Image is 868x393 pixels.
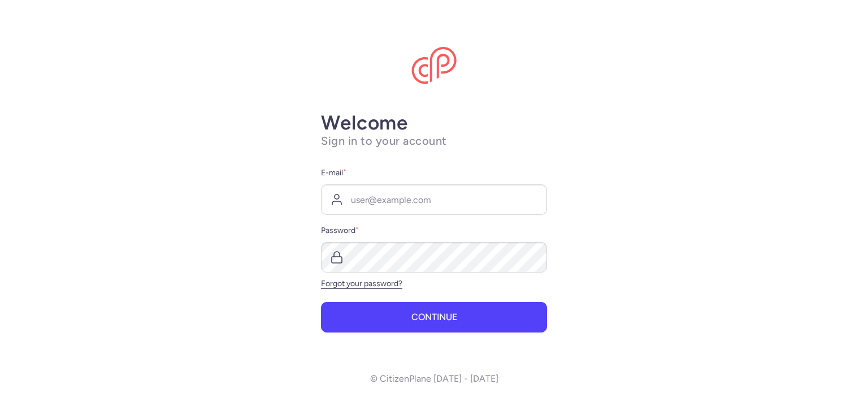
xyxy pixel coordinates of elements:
label: E-mail [321,166,547,180]
p: © CitizenPlane [DATE] - [DATE] [370,374,498,384]
button: Continue [321,302,547,332]
label: Password [321,224,547,237]
img: CitizenPlane logo [411,47,457,84]
strong: Welcome [321,111,408,135]
input: user@example.com [321,184,547,215]
a: Forgot your password? [321,279,402,288]
span: Continue [411,312,457,322]
h1: Sign in to your account [321,134,547,148]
